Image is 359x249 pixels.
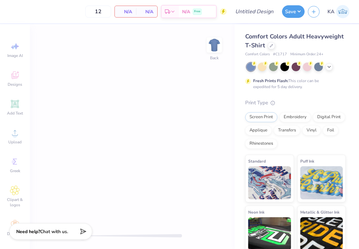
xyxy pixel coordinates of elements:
span: Metallic & Glitter Ink [300,209,339,216]
span: Comfort Colors [245,52,270,57]
span: # C1717 [273,52,287,57]
button: Save [282,5,305,18]
img: Back [208,38,221,52]
span: Chat with us. [40,228,68,235]
div: Foil [323,125,338,135]
span: Neon Ink [248,209,264,216]
div: Screen Print [245,112,277,122]
div: Digital Print [313,112,345,122]
input: – – [85,6,111,18]
img: Puff Ink [300,166,343,199]
span: N/A [119,8,132,15]
span: Minimum Order: 24 + [290,52,323,57]
a: KA [324,5,352,18]
span: Comfort Colors Adult Heavyweight T-Shirt [245,32,344,49]
img: Kristen Afacan [336,5,349,18]
div: Rhinestones [245,139,277,149]
strong: Fresh Prints Flash: [253,78,288,83]
div: This color can be expedited for 5 day delivery. [253,78,335,90]
input: Untitled Design [230,5,279,18]
div: Back [210,55,219,61]
span: N/A [182,8,190,15]
div: Print Type [245,99,346,107]
span: Standard [248,158,266,165]
strong: Need help? [16,228,40,235]
span: Free [194,9,200,14]
div: Embroidery [279,112,311,122]
img: Standard [248,166,291,199]
span: KA [327,8,334,16]
div: Transfers [274,125,300,135]
span: Puff Ink [300,158,314,165]
div: Vinyl [302,125,321,135]
span: N/A [140,8,153,15]
div: Applique [245,125,272,135]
